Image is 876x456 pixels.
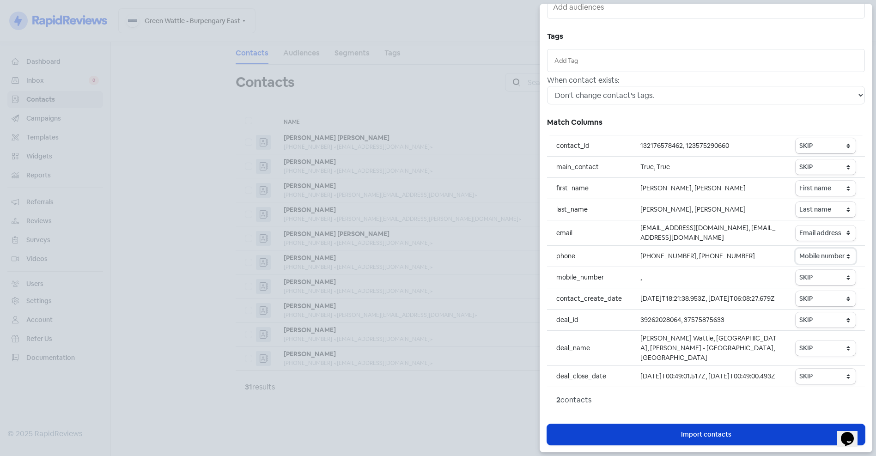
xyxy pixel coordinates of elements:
[681,430,731,439] span: Import contacts
[631,267,786,288] td: ,
[631,199,786,220] td: [PERSON_NAME], [PERSON_NAME]
[631,220,786,246] td: [EMAIL_ADDRESS][DOMAIN_NAME], [EMAIL_ADDRESS][DOMAIN_NAME]
[547,366,631,387] td: deal_close_date
[547,424,865,445] button: Import contacts
[547,288,631,310] td: contact_create_date
[556,395,560,405] strong: 2
[547,199,631,220] td: last_name
[547,135,631,157] td: contact_id
[631,157,786,178] td: True, True
[554,55,858,66] input: Add Tag
[556,395,856,406] div: contacts
[631,366,786,387] td: [DATE]T00:49:01.517Z, [DATE]T00:49:00.493Z
[547,220,631,246] td: email
[547,331,631,366] td: deal_name
[837,419,867,447] iframe: chat widget
[547,310,631,331] td: deal_id
[631,288,786,310] td: [DATE]T18:21:38.953Z, [DATE]T06:08:27.679Z
[547,246,631,267] td: phone
[547,267,631,288] td: mobile_number
[547,157,631,178] td: main_contact
[631,310,786,331] td: 39262028064, 37575875633
[631,178,786,199] td: [PERSON_NAME], [PERSON_NAME]
[631,246,786,267] td: [PHONE_NUMBER], [PHONE_NUMBER]
[547,178,631,199] td: first_name
[547,116,865,129] h5: Match Columns
[631,331,786,366] td: [PERSON_NAME] Wattle, [GEOGRAPHIC_DATA], [PERSON_NAME] - [GEOGRAPHIC_DATA], [GEOGRAPHIC_DATA]
[547,75,865,86] div: When contact exists:
[547,30,865,43] h5: Tags
[631,135,786,157] td: 132176578462, 123575290660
